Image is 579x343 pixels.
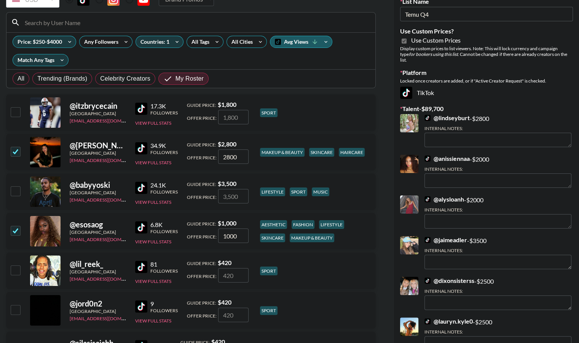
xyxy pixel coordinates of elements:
img: TikTok [135,142,147,154]
div: Price: $250-$4000 [13,36,76,48]
em: for bookers using this list [409,51,458,57]
div: @ itzbrycecain [70,101,126,111]
div: TikTok [400,87,573,99]
label: Talent - $ 89,700 [400,105,573,113]
div: All Cities [227,36,254,48]
div: All Tags [187,36,211,48]
input: 420 [218,268,249,283]
strong: $ 1,800 [218,101,236,108]
div: Internal Notes: [424,166,571,172]
span: Offer Price: [187,273,217,279]
span: Guide Price: [187,221,216,227]
img: TikTok [424,278,431,284]
input: 1,800 [218,110,249,124]
span: Offer Price: [187,115,217,121]
div: Followers [150,110,178,116]
button: View Full Stats [135,239,171,245]
span: Offer Price: [187,155,217,160]
div: Followers [150,308,178,313]
div: [GEOGRAPHIC_DATA] [70,150,126,156]
div: aesthetic [260,220,287,229]
div: [GEOGRAPHIC_DATA] [70,269,126,275]
div: sport [260,306,278,315]
div: Avg Views [270,36,332,48]
a: [EMAIL_ADDRESS][DOMAIN_NAME] [70,235,146,242]
div: Any Followers [80,36,120,48]
button: View Full Stats [135,199,171,205]
img: TikTok [424,318,431,324]
div: lifestyle [319,220,344,229]
span: Use Custom Prices [411,37,461,44]
img: TikTok [400,87,412,99]
span: Trending (Brands) [37,74,87,83]
a: [EMAIL_ADDRESS][DOMAIN_NAME] [70,156,146,163]
span: Guide Price: [187,102,216,108]
div: sport [290,187,307,196]
a: @anissiennaa [424,155,470,162]
div: haircare [339,148,365,157]
img: TikTok [424,196,431,202]
div: 17.3K [150,102,178,110]
span: Guide Price: [187,142,216,148]
div: skincare [260,233,285,242]
div: [GEOGRAPHIC_DATA] [70,229,126,235]
div: Locked once creators are added, or if "Active Creator Request" is checked. [400,78,573,84]
input: 2,800 [218,149,249,164]
div: Match Any Tags [13,54,68,66]
a: @jaimeadler [424,236,467,244]
span: Celebrity Creators [100,74,150,83]
button: View Full Stats [135,318,171,324]
a: [EMAIL_ADDRESS][DOMAIN_NAME] [70,275,146,282]
div: [GEOGRAPHIC_DATA] [70,190,126,195]
div: 34.9K [150,142,178,149]
div: Internal Notes: [424,288,571,294]
div: Internal Notes: [424,125,571,131]
div: [GEOGRAPHIC_DATA] [70,111,126,116]
a: [EMAIL_ADDRESS][DOMAIN_NAME] [70,116,146,124]
strong: $ 1,000 [218,219,236,227]
span: Guide Price: [187,181,216,187]
button: View Full Stats [135,160,171,165]
span: Offer Price: [187,234,217,240]
div: @ jord0n2 [70,299,126,308]
div: Internal Notes: [424,248,571,253]
div: skincare [309,148,334,157]
span: Guide Price: [187,300,216,306]
a: @alysloanh [424,195,464,203]
div: - $ 2800 [424,114,571,147]
div: Followers [150,268,178,274]
strong: $ 2,800 [218,140,236,148]
button: View Full Stats [135,278,171,284]
div: fashion [292,220,314,229]
div: 24.1K [150,181,178,189]
img: TikTok [135,182,147,194]
div: makeup & beauty [290,233,334,242]
button: View Full Stats [135,120,171,126]
div: - $ 2500 [424,277,571,310]
a: @lindseyburt [424,114,470,122]
a: [EMAIL_ADDRESS][DOMAIN_NAME] [70,314,146,321]
div: - $ 2000 [424,155,571,188]
img: TikTok [424,115,431,121]
div: - $ 2000 [424,195,571,229]
div: [GEOGRAPHIC_DATA] [70,308,126,314]
div: Display custom prices to list viewers. Note: This will lock currency and campaign type . Cannot b... [400,46,573,63]
label: Use Custom Prices? [400,27,573,35]
div: music [312,187,329,196]
div: Countries: 1 [136,36,183,48]
label: Platform [400,69,573,76]
span: Guide Price: [187,260,216,266]
a: [EMAIL_ADDRESS][DOMAIN_NAME] [70,195,146,203]
strong: $ 420 [218,259,231,266]
div: - $ 3500 [424,236,571,269]
div: Internal Notes: [424,329,571,335]
img: TikTok [135,221,147,233]
span: My Roster [175,74,204,83]
div: @ [PERSON_NAME].[GEOGRAPHIC_DATA] [70,141,126,150]
div: Followers [150,149,178,155]
div: @ babyyoski [70,180,126,190]
input: Search by User Name [20,16,371,29]
strong: $ 420 [218,299,231,306]
span: Offer Price: [187,313,217,319]
a: @dixonsisterss [424,277,474,284]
